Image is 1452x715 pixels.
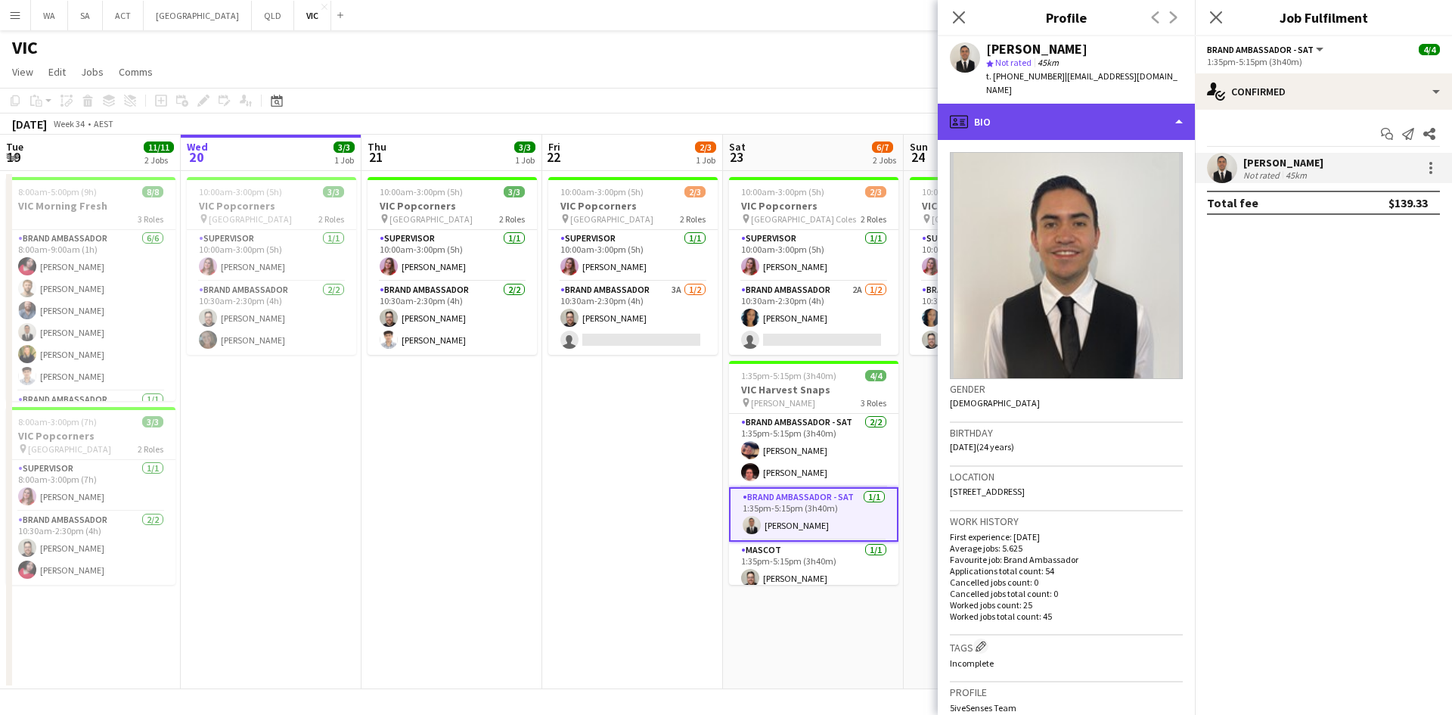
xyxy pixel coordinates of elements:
[1207,195,1258,210] div: Total fee
[318,213,344,225] span: 2 Roles
[6,140,23,154] span: Tue
[986,70,1065,82] span: t. [PHONE_NUMBER]
[48,65,66,79] span: Edit
[138,213,163,225] span: 3 Roles
[6,391,175,443] app-card-role: Brand Ambassador1/1
[907,148,928,166] span: 24
[865,186,886,197] span: 2/3
[6,62,39,82] a: View
[380,186,463,197] span: 10:00am-3:00pm (5h)
[696,154,715,166] div: 1 Job
[950,611,1183,622] p: Worked jobs total count: 45
[252,1,294,30] button: QLD
[995,57,1032,68] span: Not rated
[12,65,33,79] span: View
[28,443,111,455] span: [GEOGRAPHIC_DATA]
[6,199,175,213] h3: VIC Morning Fresh
[1388,195,1428,210] div: $139.33
[1243,169,1283,181] div: Not rated
[187,177,356,355] div: 10:00am-3:00pm (5h)3/3VIC Popcorners [GEOGRAPHIC_DATA]2 RolesSupervisor1/110:00am-3:00pm (5h)[PER...
[365,148,386,166] span: 21
[548,177,718,355] app-job-card: 10:00am-3:00pm (5h)2/3VIC Popcorners [GEOGRAPHIC_DATA]2 RolesSupervisor1/110:00am-3:00pm (5h)[PER...
[368,281,537,355] app-card-role: Brand Ambassador2/210:30am-2:30pm (4h)[PERSON_NAME][PERSON_NAME]
[1283,169,1310,181] div: 45km
[81,65,104,79] span: Jobs
[18,186,97,197] span: 8:00am-5:00pm (9h)
[548,199,718,213] h3: VIC Popcorners
[950,599,1183,611] p: Worked jobs count: 25
[560,186,644,197] span: 10:00am-3:00pm (5h)
[1207,44,1326,55] button: Brand Ambassador - SAT
[950,486,1025,497] span: [STREET_ADDRESS]
[368,230,537,281] app-card-role: Supervisor1/110:00am-3:00pm (5h)[PERSON_NAME]
[729,199,898,213] h3: VIC Popcorners
[950,397,1040,409] span: [DEMOGRAPHIC_DATA]
[950,514,1183,528] h3: Work history
[1243,156,1323,169] div: [PERSON_NAME]
[729,414,898,487] app-card-role: Brand Ambassador - SAT2/21:35pm-5:15pm (3h40m)[PERSON_NAME][PERSON_NAME]
[6,230,175,391] app-card-role: Brand Ambassador6/68:00am-9:00am (1h)[PERSON_NAME][PERSON_NAME][PERSON_NAME][PERSON_NAME][PERSON_...
[950,382,1183,396] h3: Gender
[187,140,208,154] span: Wed
[950,152,1183,379] img: Crew avatar or photo
[872,141,893,153] span: 6/7
[727,148,746,166] span: 23
[729,542,898,593] app-card-role: Mascot1/11:35pm-5:15pm (3h40m)[PERSON_NAME]
[103,1,144,30] button: ACT
[950,426,1183,440] h3: Birthday
[4,148,23,166] span: 19
[922,186,1005,197] span: 10:00am-3:00pm (5h)
[6,511,175,585] app-card-role: Brand Ambassador2/210:30am-2:30pm (4h)[PERSON_NAME][PERSON_NAME]
[94,118,113,129] div: AEST
[368,140,386,154] span: Thu
[6,177,175,401] app-job-card: 8:00am-5:00pm (9h)8/8VIC Morning Fresh3 RolesBrand Ambassador6/68:00am-9:00am (1h)[PERSON_NAME][P...
[6,429,175,443] h3: VIC Popcorners
[910,281,1079,355] app-card-role: Brand Ambassador2/210:30am-2:30pm (4h)[PERSON_NAME][PERSON_NAME]
[950,685,1183,699] h3: Profile
[142,416,163,427] span: 3/3
[950,639,1183,654] h3: Tags
[950,554,1183,565] p: Favourite job: Brand Ambassador
[729,140,746,154] span: Sat
[6,460,175,511] app-card-role: Supervisor1/18:00am-3:00pm (7h)[PERSON_NAME]
[950,542,1183,554] p: Average jobs: 5.625
[986,42,1087,56] div: [PERSON_NAME]
[680,213,706,225] span: 2 Roles
[368,177,537,355] app-job-card: 10:00am-3:00pm (5h)3/3VIC Popcorners [GEOGRAPHIC_DATA]2 RolesSupervisor1/110:00am-3:00pm (5h)[PER...
[68,1,103,30] button: SA
[1195,8,1452,27] h3: Job Fulfilment
[729,361,898,585] div: 1:35pm-5:15pm (3h40m)4/4VIC Harvest Snaps [PERSON_NAME]3 RolesBrand Ambassador - SAT2/21:35pm-5:1...
[910,199,1079,213] h3: VIC Popcorners
[144,154,173,166] div: 2 Jobs
[950,577,1183,588] p: Cancelled jobs count: 0
[514,141,535,153] span: 3/3
[334,141,355,153] span: 3/3
[548,140,560,154] span: Fri
[865,370,886,381] span: 4/4
[294,1,331,30] button: VIC
[12,36,38,59] h1: VIC
[138,443,163,455] span: 2 Roles
[910,230,1079,281] app-card-role: Supervisor1/110:00am-3:00pm (5h)[PERSON_NAME]
[368,199,537,213] h3: VIC Popcorners
[6,407,175,585] app-job-card: 8:00am-3:00pm (7h)3/3VIC Popcorners [GEOGRAPHIC_DATA]2 RolesSupervisor1/18:00am-3:00pm (7h)[PERSO...
[729,177,898,355] div: 10:00am-3:00pm (5h)2/3VIC Popcorners [GEOGRAPHIC_DATA] Coles2 RolesSupervisor1/110:00am-3:00pm (5...
[729,383,898,396] h3: VIC Harvest Snaps
[729,281,898,355] app-card-role: Brand Ambassador2A1/210:30am-2:30pm (4h)[PERSON_NAME]
[861,397,886,409] span: 3 Roles
[684,186,706,197] span: 2/3
[144,141,174,153] span: 11/11
[75,62,110,82] a: Jobs
[729,487,898,542] app-card-role: Brand Ambassador - SAT1/11:35pm-5:15pm (3h40m)[PERSON_NAME]
[185,148,208,166] span: 20
[499,213,525,225] span: 2 Roles
[1207,44,1314,55] span: Brand Ambassador - SAT
[741,370,836,381] span: 1:35pm-5:15pm (3h40m)
[142,186,163,197] span: 8/8
[389,213,473,225] span: [GEOGRAPHIC_DATA]
[1207,56,1440,67] div: 1:35pm-5:15pm (3h40m)
[144,1,252,30] button: [GEOGRAPHIC_DATA]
